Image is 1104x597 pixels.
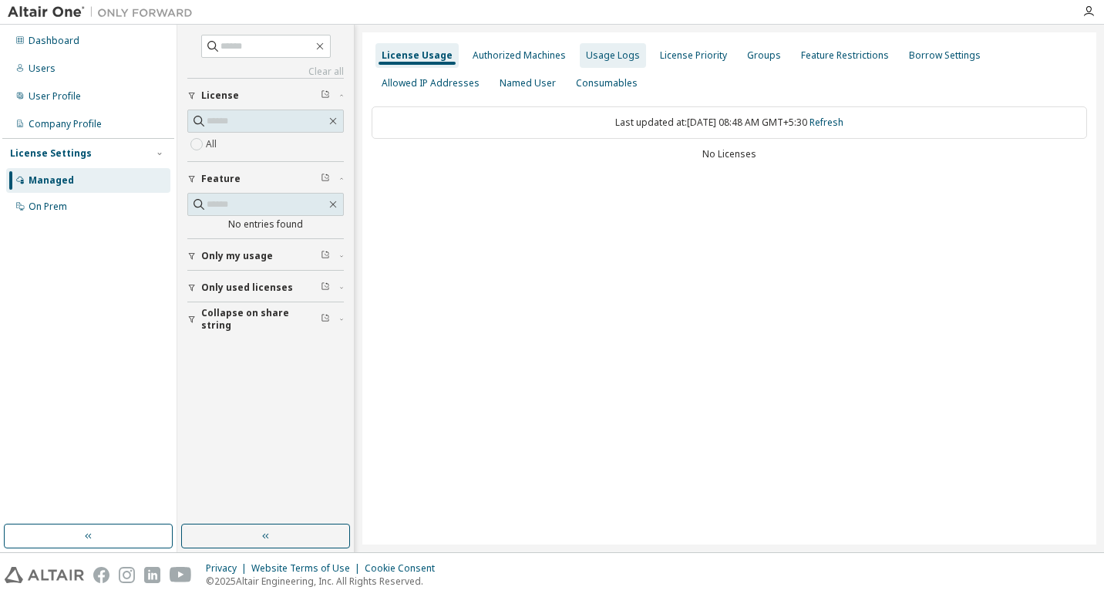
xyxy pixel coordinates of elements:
[372,106,1087,139] div: Last updated at: [DATE] 08:48 AM GMT+5:30
[586,49,640,62] div: Usage Logs
[187,271,344,305] button: Only used licenses
[10,147,92,160] div: License Settings
[187,239,344,273] button: Only my usage
[119,567,135,583] img: instagram.svg
[321,89,330,102] span: Clear filter
[5,567,84,583] img: altair_logo.svg
[500,77,556,89] div: Named User
[93,567,109,583] img: facebook.svg
[201,282,293,294] span: Only used licenses
[382,49,453,62] div: License Usage
[29,118,102,130] div: Company Profile
[251,562,365,575] div: Website Terms of Use
[29,90,81,103] div: User Profile
[321,173,330,185] span: Clear filter
[201,89,239,102] span: License
[909,49,981,62] div: Borrow Settings
[8,5,200,20] img: Altair One
[187,218,344,231] div: No entries found
[473,49,566,62] div: Authorized Machines
[29,35,79,47] div: Dashboard
[29,62,56,75] div: Users
[187,162,344,196] button: Feature
[372,148,1087,160] div: No Licenses
[201,250,273,262] span: Only my usage
[29,201,67,213] div: On Prem
[206,135,220,153] label: All
[29,174,74,187] div: Managed
[201,307,321,332] span: Collapse on share string
[365,562,444,575] div: Cookie Consent
[201,173,241,185] span: Feature
[809,116,843,129] a: Refresh
[206,575,444,588] p: © 2025 Altair Engineering, Inc. All Rights Reserved.
[660,49,727,62] div: License Priority
[206,562,251,575] div: Privacy
[801,49,889,62] div: Feature Restrictions
[187,79,344,113] button: License
[321,282,330,294] span: Clear filter
[576,77,638,89] div: Consumables
[187,66,344,78] a: Clear all
[321,313,330,325] span: Clear filter
[382,77,480,89] div: Allowed IP Addresses
[321,250,330,262] span: Clear filter
[187,302,344,336] button: Collapse on share string
[144,567,160,583] img: linkedin.svg
[170,567,192,583] img: youtube.svg
[747,49,781,62] div: Groups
